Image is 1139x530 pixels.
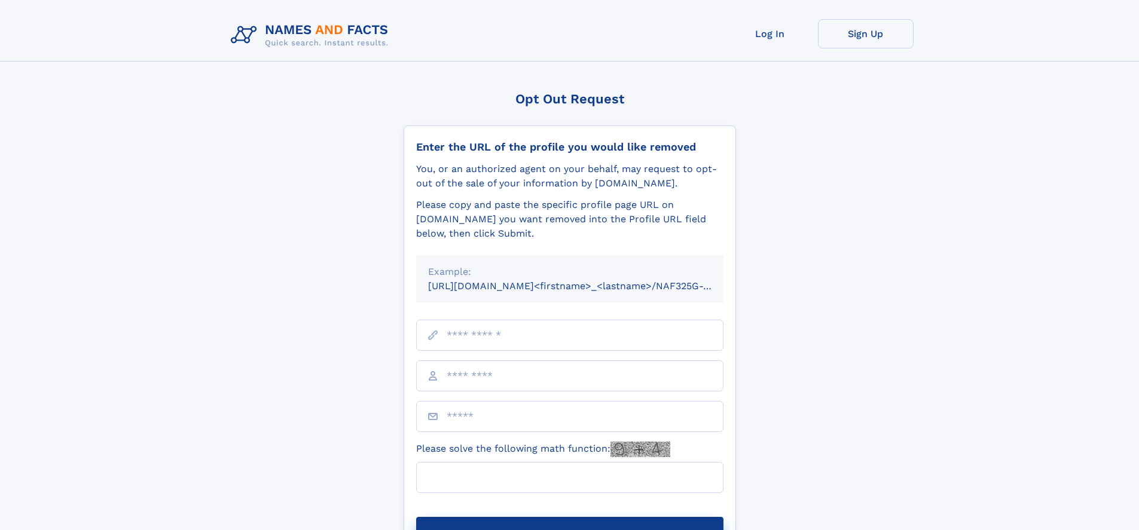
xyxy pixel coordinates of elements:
[404,91,736,106] div: Opt Out Request
[416,162,723,191] div: You, or an authorized agent on your behalf, may request to opt-out of the sale of your informatio...
[226,19,398,51] img: Logo Names and Facts
[416,140,723,154] div: Enter the URL of the profile you would like removed
[416,198,723,241] div: Please copy and paste the specific profile page URL on [DOMAIN_NAME] you want removed into the Pr...
[818,19,914,48] a: Sign Up
[428,280,746,292] small: [URL][DOMAIN_NAME]<firstname>_<lastname>/NAF325G-xxxxxxxx
[722,19,818,48] a: Log In
[416,442,670,457] label: Please solve the following math function:
[428,265,712,279] div: Example:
